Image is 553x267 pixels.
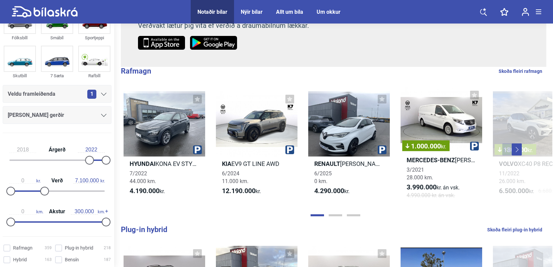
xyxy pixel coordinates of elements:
[50,178,64,183] span: Verð
[314,160,340,167] b: Renault
[317,9,340,15] a: Um okkur
[65,256,79,263] span: Bensín
[222,160,231,167] b: Kia
[347,214,360,216] button: Page 3
[406,143,446,149] span: 1.000.000
[499,187,529,195] b: 6.500.000
[502,143,512,155] button: Previous
[130,170,156,184] span: 7/2022 44.000 km.
[104,244,111,252] span: 218
[329,214,342,216] button: Page 2
[407,183,436,191] b: 3.990.000
[13,256,27,263] span: Hybrid
[407,183,460,191] span: kr.
[45,256,52,263] span: 163
[197,9,227,15] a: Notaðir bílar
[407,157,455,164] b: Mercedes-Benz
[314,187,344,195] b: 4.290.000
[216,160,297,168] h2: EV9 GT LINE AWD
[222,170,248,184] span: 6/2024 11.000 km.
[314,187,350,195] span: kr.
[522,8,529,16] img: user-login.svg
[78,72,110,80] div: Rafbíll
[47,209,67,214] span: Akstur
[130,160,155,167] b: Hyundai
[9,178,41,184] span: kr.
[276,9,303,15] a: Allt um bíla
[499,160,518,167] b: Volvo
[130,187,159,195] b: 4.190.000
[407,167,433,181] span: 3/2021 28.000 km.
[124,160,205,168] h2: KONA EV STYLE 64KVH
[512,143,522,155] button: Next
[222,187,256,195] b: 12.190.000
[216,87,297,205] a: KiaEV9 GT LINE AWD6/202411.000 km.12.190.000kr.
[314,170,332,184] span: 6/2025 0 km.
[124,87,205,205] a: HyundaiKONA EV STYLE 64KVH7/202244.000 km.4.190.000kr.
[78,34,110,42] div: Sportjeppi
[8,89,55,99] span: Veldu framleiðenda
[104,256,111,263] span: 187
[41,34,73,42] div: Smábíl
[401,156,482,164] h2: [PERSON_NAME] E BUISNESS
[13,244,33,252] span: Rafmagn
[4,34,36,42] div: Fólksbíll
[121,225,167,234] b: Plug-in hybrid
[138,21,326,30] p: Verðvakt lætur þig vita ef verðið á draumabílnum lækkar.
[499,67,542,76] a: Skoða fleiri rafmagn
[71,209,105,215] span: km.
[401,87,482,205] a: 1.000.000kr.Mercedes-Benz[PERSON_NAME] E BUISNESS3/202128.000 km.3.990.000kr.4.990.000 kr.
[47,147,67,152] span: Árgerð
[499,187,534,195] span: kr.
[441,143,446,150] span: kr.
[8,110,64,120] span: [PERSON_NAME] gerðir
[308,160,390,168] h2: [PERSON_NAME] INTENS 52KWH
[222,187,261,195] span: kr.
[121,67,151,75] b: Rafmagn
[487,225,542,234] a: Skoða fleiri plug-in hybrid
[527,147,533,153] span: kr.
[74,178,105,184] span: kr.
[499,170,525,184] span: 11/2022 26.000 km.
[130,187,165,195] span: kr.
[65,244,93,252] span: Plug-in hybrid
[241,9,263,15] a: Nýir bílar
[407,191,455,199] span: 4.990.000 kr.
[4,72,36,80] div: Skutbíll
[311,214,324,216] button: Page 1
[45,244,52,252] span: 359
[41,72,73,80] div: 7 Sæta
[9,209,43,215] span: km.
[308,87,390,205] a: Renault[PERSON_NAME] INTENS 52KWH6/20250 km.4.290.000kr.
[87,90,96,99] span: 1
[498,146,533,153] span: 180.000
